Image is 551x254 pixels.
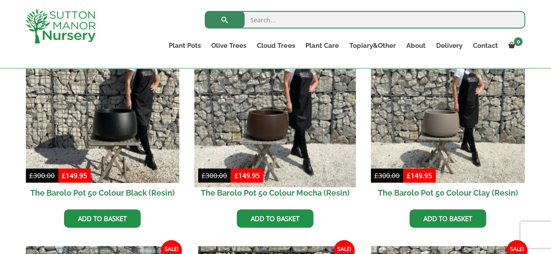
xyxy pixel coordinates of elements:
span: £ [374,171,378,180]
h2: The Barolo Pot 50 Colour Black (Resin) [26,183,180,203]
bdi: 300.00 [202,171,227,180]
a: Cloud Trees [252,39,300,52]
img: The Barolo Pot 50 Colour Black (Resin) [26,29,180,183]
a: Sale! The Barolo Pot 50 Colour Black (Resin) [26,29,180,203]
a: Plant Care [300,39,344,52]
a: Olive Trees [206,39,252,52]
h2: The Barolo Pot 50 Colour Mocha (Resin) [198,183,352,203]
span: £ [202,171,206,180]
input: Search... [205,11,525,29]
a: Add to basket: “The Barolo Pot 50 Colour Clay (Resin)” [409,209,486,228]
bdi: 300.00 [29,171,55,180]
a: About [401,39,430,52]
bdi: 149.95 [234,171,260,180]
img: The Barolo Pot 50 Colour Mocha (Resin) [195,25,356,187]
img: The Barolo Pot 50 Colour Clay (Resin) [371,29,525,183]
span: £ [62,171,66,180]
a: Add to basket: “The Barolo Pot 50 Colour Mocha (Resin)” [237,209,313,228]
bdi: 149.95 [407,171,432,180]
a: Contact [467,39,503,52]
span: 0 [514,37,523,46]
span: £ [29,171,33,180]
span: £ [407,171,411,180]
bdi: 149.95 [62,171,87,180]
a: Add to basket: “The Barolo Pot 50 Colour Black (Resin)” [64,209,141,228]
img: logo [25,9,96,43]
h2: The Barolo Pot 50 Colour Clay (Resin) [371,183,525,203]
span: £ [234,171,238,180]
a: Topiary&Other [344,39,401,52]
bdi: 300.00 [374,171,400,180]
a: 0 [503,39,525,52]
a: Sale! The Barolo Pot 50 Colour Mocha (Resin) [198,29,352,203]
a: Sale! The Barolo Pot 50 Colour Clay (Resin) [371,29,525,203]
a: Delivery [430,39,467,52]
a: Plant Pots [164,39,206,52]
